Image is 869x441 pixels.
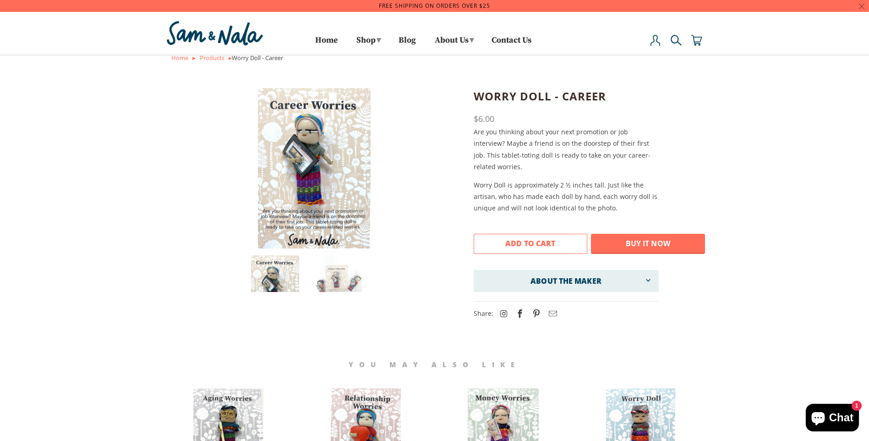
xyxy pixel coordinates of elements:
[474,276,659,287] a: About the Maker
[474,309,559,318] span: Share:
[650,35,661,55] a: My Account
[171,54,188,62] a: Home
[164,338,705,380] h4: YOU MAY ALSO LIKE
[591,234,705,254] button: Buy it now
[495,308,510,319] a: Sam & Nala on Instagram
[474,181,657,212] span: Worry Doll is approximately 2 ½ inches tall. Just like the artisan, who has made each doll by han...
[650,35,661,46] img: user-icon
[691,35,702,46] img: cart-icon
[192,57,196,60] img: or.png
[492,37,531,52] a: Contact Us
[505,238,555,248] span: Add to Cart
[315,37,338,52] a: Home
[432,32,476,52] a: About Us▾
[314,255,362,306] img: IMG_7987_300x.jpg
[528,308,542,319] a: Share this on Pinterest
[474,127,650,171] span: Are you thinking about your next promotion or job interview? Maybe a friend is on the doorstep of...
[200,54,224,62] a: Products
[474,234,588,254] button: Add to Cart
[511,308,526,319] a: Share this on Facebook
[353,32,383,52] a: Shop▾
[470,35,474,45] span: ▾
[474,88,659,105] h1: Worry Doll - Career
[474,113,494,124] span: $6.00
[671,35,682,55] a: Search
[164,19,265,48] img: Sam & Nala
[544,308,559,319] a: Email this to a friend
[377,35,381,45] span: ▾
[171,52,698,64] div: Worry Doll - Career
[251,255,299,324] img: IMG_7931_300x.jpg
[399,37,416,52] a: Blog
[379,2,490,10] a: Free Shipping on orders over $25
[803,404,862,434] inbox-online-store-chat: Shopify online store chat
[258,88,371,248] img: Worry Doll - Career
[164,88,465,248] a: Worry Doll - Career
[671,35,682,46] img: search-icon
[229,57,232,60] img: or.png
